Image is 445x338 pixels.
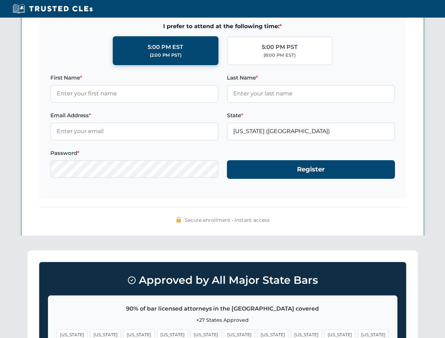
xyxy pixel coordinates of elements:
[57,304,389,313] p: 90% of bar licensed attorneys in the [GEOGRAPHIC_DATA] covered
[11,4,95,14] img: Trusted CLEs
[148,43,183,52] div: 5:00 PM EST
[150,52,181,59] div: (2:00 PM PST)
[50,22,395,31] span: I prefer to attend at the following time:
[227,74,395,82] label: Last Name
[50,74,218,82] label: First Name
[50,85,218,102] input: Enter your first name
[176,217,181,223] img: 🔒
[262,43,298,52] div: 5:00 PM PST
[50,111,218,120] label: Email Address
[264,52,296,59] div: (8:00 PM EST)
[227,123,395,140] input: Florida (FL)
[48,271,397,290] h3: Approved by All Major State Bars
[227,111,395,120] label: State
[57,316,389,324] p: +27 States Approved
[50,123,218,140] input: Enter your email
[227,160,395,179] button: Register
[50,149,218,157] label: Password
[227,85,395,102] input: Enter your last name
[185,216,270,224] span: Secure enrollment • Instant access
